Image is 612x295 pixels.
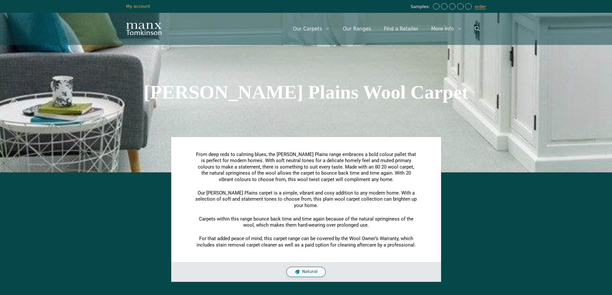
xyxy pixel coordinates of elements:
[302,269,317,274] span: Natural
[377,19,425,39] a: Find a Retailer
[126,23,162,35] img: Manx Tomkinson
[475,4,486,9] a: order
[126,4,150,9] a: My account
[336,19,377,39] a: Our Ranges
[195,190,417,209] p: Our [PERSON_NAME] Plains carpet is a simple, vibrant and cosy addition to any modern home. With a...
[195,236,417,248] p: For that added peace of mind, this carpet range can be covered by the Wool Owner’s Warranty, whic...
[195,216,417,229] p: Carpets within this range bounce back time and time again because of the natural springiness of t...
[287,19,486,39] nav: Primary
[468,19,486,39] a: Open Search Bar
[196,152,416,182] span: From deep reds to calming blues, the [PERSON_NAME] Plains range embraces a bold colour pallet tha...
[411,4,431,10] span: Samples:
[287,19,337,39] a: Our Carpets
[425,19,468,39] a: More Info
[126,82,486,102] h1: [PERSON_NAME] Plains Wool Carpet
